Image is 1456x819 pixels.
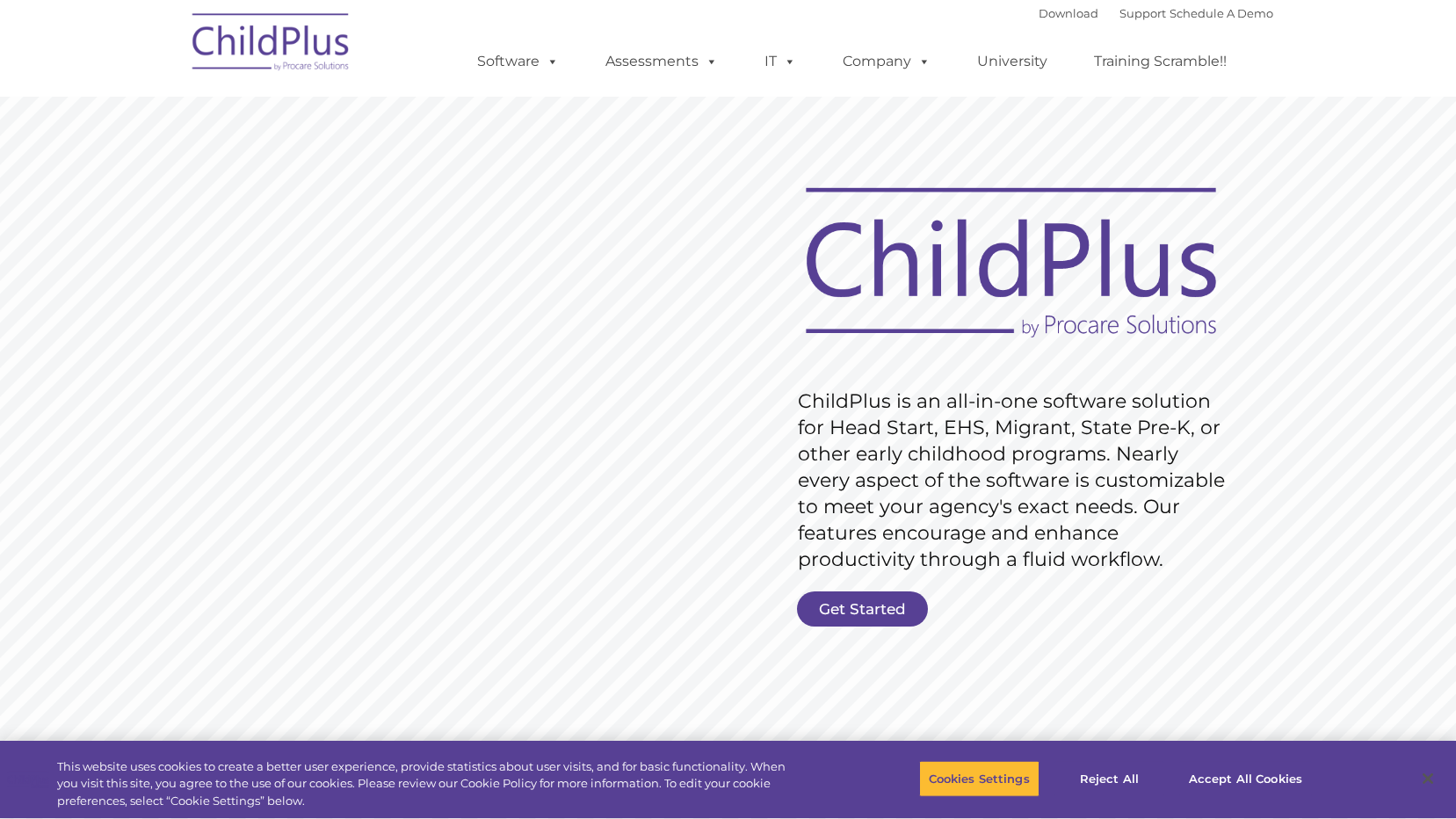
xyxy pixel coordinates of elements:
[1409,759,1447,798] button: Close
[1054,760,1164,797] button: Reject All
[1039,6,1098,20] a: Download
[798,388,1234,573] rs-layer: ChildPlus is an all-in-one software solution for Head Start, EHS, Migrant, State Pre-K, or other ...
[57,758,800,810] div: This website uses cookies to create a better user experience, provide statistics about user visit...
[919,760,1039,797] button: Cookies Settings
[184,1,359,89] img: ChildPlus by Procare Solutions
[797,591,928,627] a: Get Started
[960,44,1065,79] a: University
[825,44,948,79] a: Company
[1170,6,1273,20] a: Schedule A Demo
[1039,6,1273,20] font: |
[1179,760,1312,797] button: Accept All Cookies
[588,44,735,79] a: Assessments
[1076,44,1244,79] a: Training Scramble!!
[747,44,814,79] a: IT
[460,44,576,79] a: Software
[1119,6,1166,20] a: Support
